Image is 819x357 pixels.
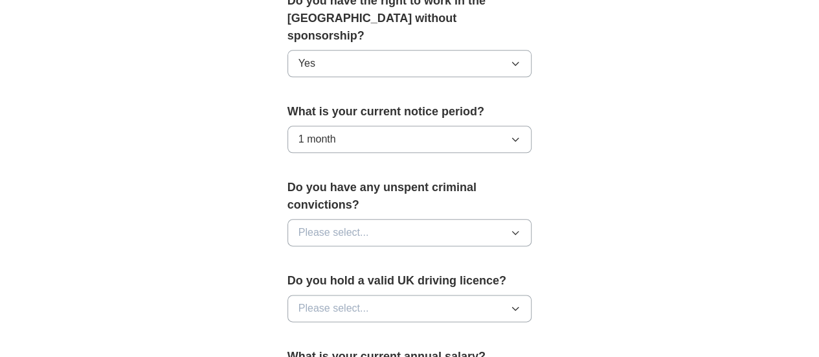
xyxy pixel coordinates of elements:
[287,219,532,246] button: Please select...
[298,132,336,147] span: 1 month
[287,50,532,77] button: Yes
[287,103,532,121] label: What is your current notice period?
[287,272,532,290] label: Do you hold a valid UK driving licence?
[298,56,315,71] span: Yes
[287,179,532,214] label: Do you have any unspent criminal convictions?
[287,126,532,153] button: 1 month
[298,225,369,240] span: Please select...
[298,301,369,316] span: Please select...
[287,295,532,322] button: Please select...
